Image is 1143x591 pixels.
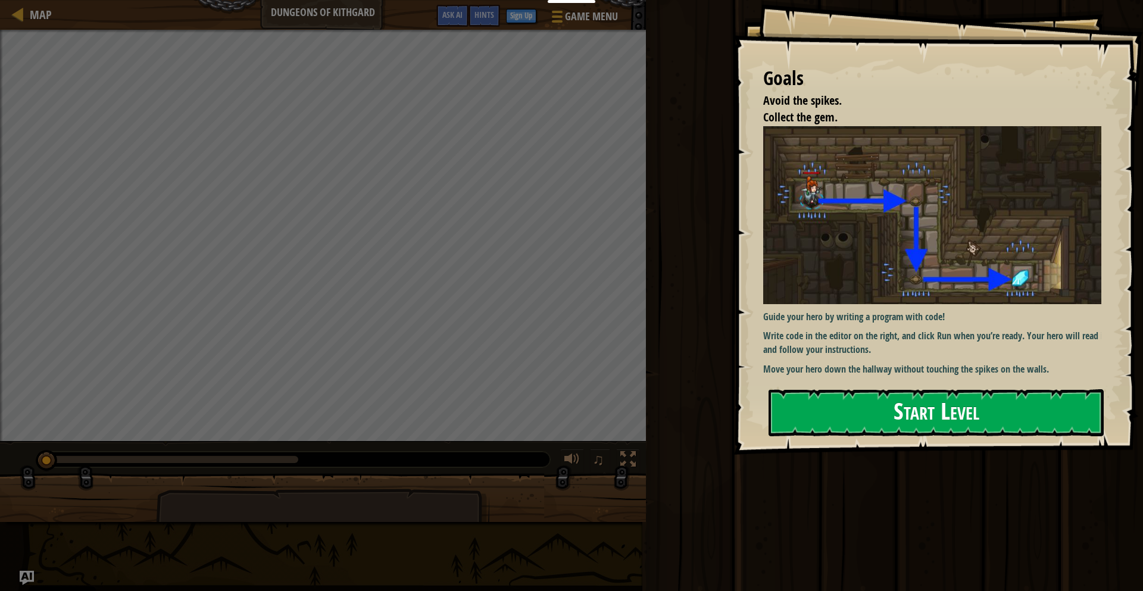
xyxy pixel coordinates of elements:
p: Guide your hero by writing a program with code! [763,310,1110,324]
span: Ask AI [442,9,463,20]
button: Start Level [769,389,1104,436]
button: Ask AI [20,571,34,585]
img: Dungeons of kithgard [763,126,1110,304]
button: Sign Up [506,9,536,23]
span: ♫ [592,451,604,468]
button: Adjust volume [560,449,584,473]
a: Map [24,7,52,23]
li: Collect the gem. [748,109,1098,126]
button: Toggle fullscreen [616,449,640,473]
span: Map [30,7,52,23]
li: Avoid the spikes. [748,92,1098,110]
span: Collect the gem. [763,109,838,125]
p: Write code in the editor on the right, and click Run when you’re ready. Your hero will read it an... [763,329,1110,357]
div: Goals [763,65,1101,92]
span: Game Menu [565,9,618,24]
button: ♫ [590,449,610,473]
button: Ask AI [436,5,469,27]
p: Move your hero down the hallway without touching the spikes on the walls. [763,362,1110,376]
span: Avoid the spikes. [763,92,842,108]
button: Game Menu [542,5,625,33]
span: Hints [474,9,494,20]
